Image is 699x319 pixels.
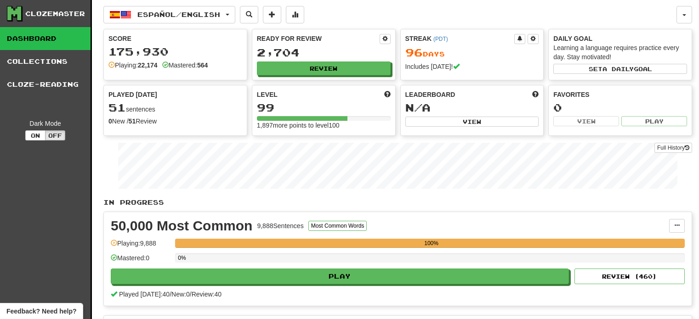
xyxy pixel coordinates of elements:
[111,253,170,269] div: Mastered: 0
[257,34,380,43] div: Ready for Review
[108,117,242,126] div: New / Review
[25,9,85,18] div: Clozemaster
[574,269,685,284] button: Review (460)
[532,90,539,99] span: This week in points, UTC
[111,269,569,284] button: Play
[308,221,367,231] button: Most Common Words
[286,6,304,23] button: More stats
[178,239,685,248] div: 100%
[108,118,112,125] strong: 0
[138,62,158,69] strong: 22,174
[384,90,391,99] span: Score more points to level up
[257,90,278,99] span: Level
[257,221,303,230] div: 9,888 Sentences
[45,130,65,140] button: Off
[257,102,391,113] div: 99
[108,102,242,114] div: sentences
[170,291,171,298] span: /
[108,101,126,114] span: 51
[129,118,136,125] strong: 51
[111,219,252,233] div: 50,000 Most Common
[263,6,281,23] button: Add sentence to collection
[553,102,687,113] div: 0
[25,130,45,140] button: On
[103,198,692,207] p: In Progress
[405,117,539,127] button: View
[553,64,687,74] button: Seta dailygoal
[405,90,455,99] span: Leaderboard
[257,47,391,58] div: 2,704
[553,34,687,43] div: Daily Goal
[405,46,423,59] span: 96
[553,43,687,62] div: Learning a language requires practice every day. Stay motivated!
[7,119,84,128] div: Dark Mode
[108,90,157,99] span: Played [DATE]
[602,66,634,72] span: a daily
[405,34,515,43] div: Streak
[654,143,692,153] a: Full History
[111,239,170,254] div: Playing: 9,888
[433,36,448,42] a: (PDT)
[553,116,619,126] button: View
[6,307,76,316] span: Open feedback widget
[257,121,391,130] div: 1,897 more points to level 100
[192,291,222,298] span: Review: 40
[190,291,192,298] span: /
[103,6,235,23] button: Español/English
[108,34,242,43] div: Score
[137,11,220,18] span: Español / English
[197,62,208,69] strong: 564
[171,291,190,298] span: New: 0
[119,291,170,298] span: Played [DATE]: 40
[108,46,242,57] div: 175,930
[553,90,687,99] div: Favorites
[621,116,687,126] button: Play
[405,62,539,71] div: Includes [DATE]!
[257,62,391,75] button: Review
[240,6,258,23] button: Search sentences
[108,61,158,70] div: Playing:
[405,47,539,59] div: Day s
[162,61,208,70] div: Mastered:
[405,101,431,114] span: N/A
